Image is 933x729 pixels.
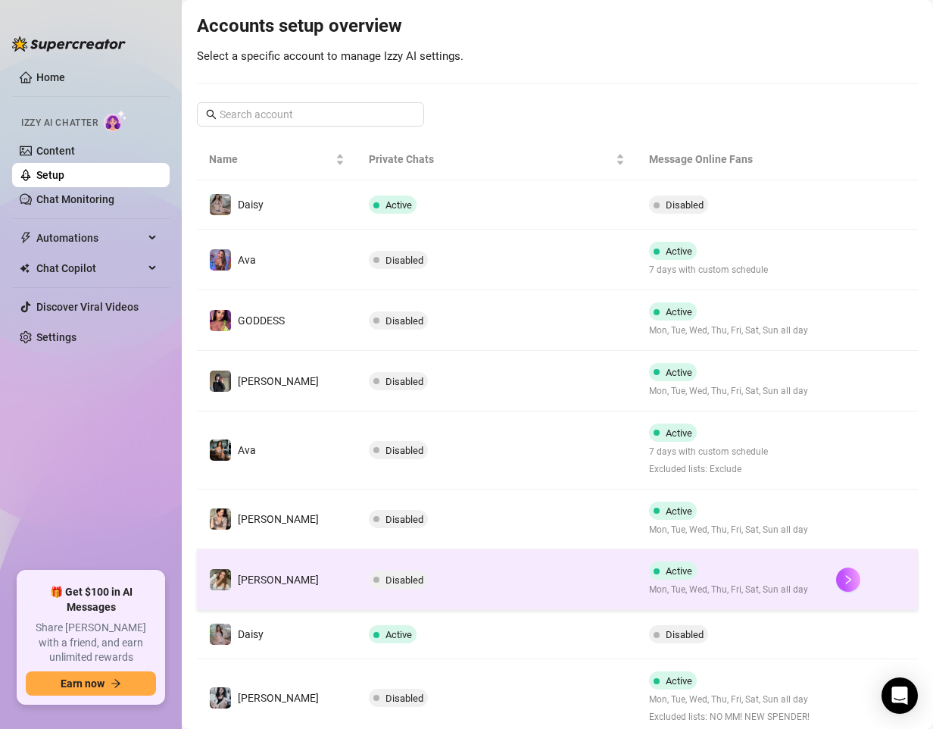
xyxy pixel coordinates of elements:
img: Anna [210,371,231,392]
span: search [206,109,217,120]
span: Ava [238,254,256,266]
span: Disabled [385,514,423,525]
span: Mon, Tue, Wed, Thu, Fri, Sat, Sun all day [649,583,808,597]
span: Active [385,629,412,640]
a: Discover Viral Videos [36,301,139,313]
a: Chat Monitoring [36,193,114,205]
span: Active [666,565,692,577]
div: Open Intercom Messenger [882,677,918,714]
span: Disabled [666,199,704,211]
span: Share [PERSON_NAME] with a friend, and earn unlimited rewards [26,621,156,665]
a: Home [36,71,65,83]
span: Mon, Tue, Wed, Thu, Fri, Sat, Sun all day [649,324,808,338]
input: Search account [220,106,403,123]
span: Active [666,427,692,439]
span: Daisy [238,628,264,640]
span: thunderbolt [20,232,32,244]
a: Settings [36,331,76,343]
span: Mon, Tue, Wed, Thu, Fri, Sat, Sun all day [649,384,808,399]
img: AI Chatter [104,110,127,132]
span: Active [385,199,412,211]
span: Earn now [61,677,105,690]
span: GODDESS [238,314,285,327]
span: Active [666,306,692,318]
span: Disabled [385,445,423,456]
button: Earn nowarrow-right [26,671,156,696]
th: Name [197,139,357,180]
span: Disabled [385,315,423,327]
span: Active [666,505,692,517]
span: 7 days with custom schedule [649,263,768,277]
a: Content [36,145,75,157]
img: Ava [210,249,231,271]
span: Chat Copilot [36,256,144,280]
span: Ava [238,444,256,456]
span: Daisy [238,199,264,211]
span: arrow-right [111,678,121,689]
span: Select a specific account to manage Izzy AI settings. [197,49,463,63]
h3: Accounts setup overview [197,14,918,39]
span: Active [666,367,692,378]
img: logo-BBDzfeDw.svg [12,36,126,52]
span: [PERSON_NAME] [238,513,319,525]
img: Ava [210,440,231,461]
span: Excluded lists: NO MM! NEW SPENDER! [649,710,810,724]
span: Mon, Tue, Wed, Thu, Fri, Sat, Sun all day [649,693,810,707]
th: Private Chats [357,139,638,180]
span: Disabled [385,693,423,704]
span: [PERSON_NAME] [238,375,319,387]
span: [PERSON_NAME] [238,574,319,586]
span: Excluded lists: Exclude [649,462,768,477]
span: Mon, Tue, Wed, Thu, Fri, Sat, Sun all day [649,523,808,537]
img: Chat Copilot [20,263,30,274]
img: Sadie [210,687,231,709]
span: 🎁 Get $100 in AI Messages [26,585,156,615]
th: Message Online Fans [637,139,824,180]
span: Active [666,675,692,687]
img: Jenna [210,508,231,530]
span: Disabled [385,255,423,266]
span: right [843,574,853,585]
span: [PERSON_NAME] [238,692,319,704]
a: Setup [36,169,64,181]
span: Disabled [385,376,423,387]
span: Name [209,151,332,167]
span: Izzy AI Chatter [21,116,98,130]
span: Disabled [666,629,704,640]
button: right [836,568,860,592]
span: Automations [36,226,144,250]
span: Active [666,246,692,257]
img: Daisy [210,624,231,645]
img: Paige [210,569,231,590]
img: GODDESS [210,310,231,331]
span: 7 days with custom schedule [649,445,768,459]
img: Daisy [210,194,231,215]
span: Private Chats [369,151,613,167]
span: Disabled [385,574,423,586]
